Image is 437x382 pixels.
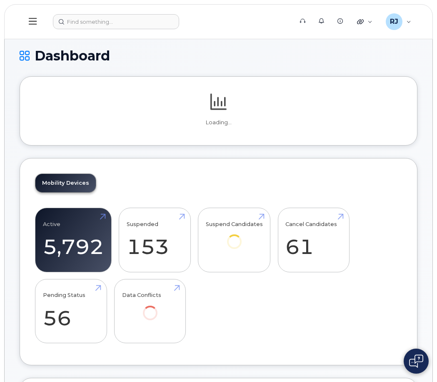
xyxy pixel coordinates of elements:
a: Pending Status 56 [43,284,99,339]
a: Active 5,792 [43,213,104,268]
h1: Dashboard [20,48,417,63]
img: Open chat [409,354,423,368]
a: Suspend Candidates [206,213,263,261]
a: Data Conflicts [122,284,178,332]
a: Cancel Candidates 61 [285,213,342,268]
a: Suspended 153 [127,213,183,268]
a: Mobility Devices [35,174,96,192]
p: Loading... [35,119,402,126]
